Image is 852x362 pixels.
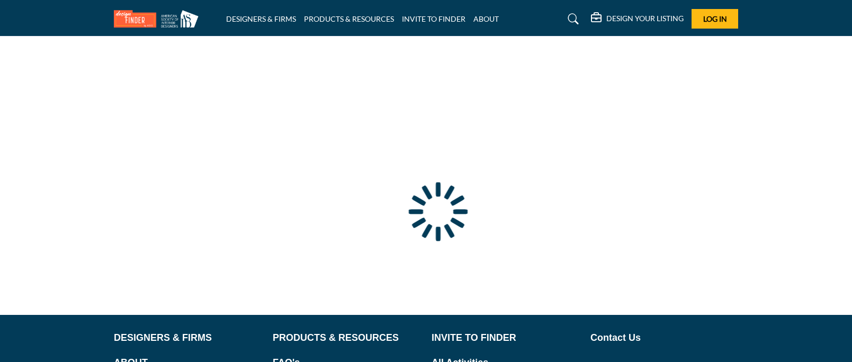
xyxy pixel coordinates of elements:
h5: DESIGN YOUR LISTING [606,14,684,23]
div: DESIGN YOUR LISTING [591,13,684,25]
a: PRODUCTS & RESOURCES [304,14,394,23]
a: DESIGNERS & FIRMS [114,331,262,345]
img: Site Logo [114,10,204,28]
a: Contact Us [590,331,738,345]
button: Log In [692,9,738,29]
a: ABOUT [473,14,499,23]
a: INVITE TO FINDER [432,331,579,345]
a: PRODUCTS & RESOURCES [273,331,420,345]
a: DESIGNERS & FIRMS [226,14,296,23]
a: Search [558,11,586,28]
span: Log In [703,14,727,23]
a: INVITE TO FINDER [402,14,465,23]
